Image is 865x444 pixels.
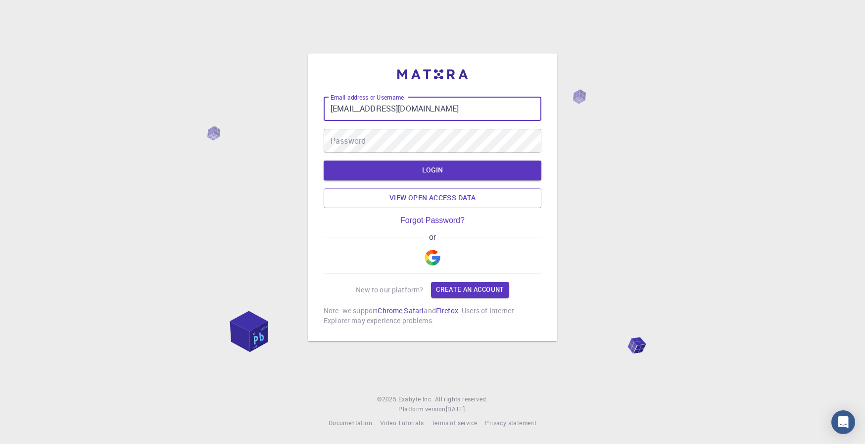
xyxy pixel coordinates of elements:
a: Exabyte Inc. [398,394,433,404]
span: Privacy statement [485,419,536,427]
span: Terms of service [432,419,477,427]
a: Forgot Password? [400,216,465,225]
span: or [424,233,440,242]
span: Documentation [329,419,372,427]
a: Safari [404,306,424,315]
a: Video Tutorials [380,418,424,428]
button: LOGIN [324,161,541,180]
span: [DATE] . [446,405,467,413]
div: Open Intercom Messenger [831,410,855,434]
img: Google [425,250,440,266]
a: Create an account [431,282,509,298]
a: View open access data [324,188,541,208]
p: New to our platform? [356,285,423,295]
a: Chrome [378,306,402,315]
span: All rights reserved. [435,394,488,404]
label: Email address or Username [331,93,404,102]
a: Privacy statement [485,418,536,428]
span: Exabyte Inc. [398,395,433,403]
a: Firefox [436,306,458,315]
span: © 2025 [377,394,398,404]
p: Note: we support , and . Users of Internet Explorer may experience problems. [324,306,541,326]
span: Video Tutorials [380,419,424,427]
a: Documentation [329,418,372,428]
a: Terms of service [432,418,477,428]
a: [DATE]. [446,404,467,414]
span: Platform version [398,404,445,414]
